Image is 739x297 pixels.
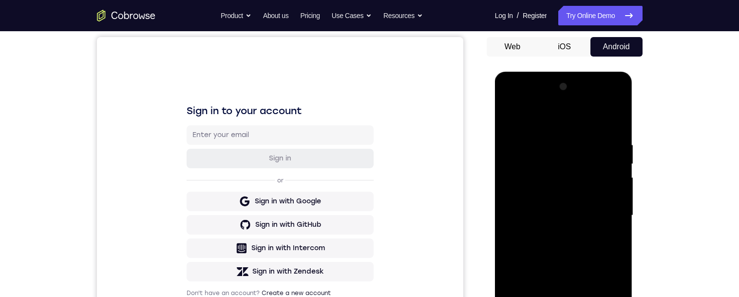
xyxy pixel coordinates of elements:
[495,6,513,25] a: Log In
[165,253,234,259] a: Create a new account
[300,6,320,25] a: Pricing
[178,139,189,147] p: or
[538,37,590,57] button: iOS
[383,6,423,25] button: Resources
[90,201,277,221] button: Sign in with Intercom
[487,37,539,57] button: Web
[263,6,288,25] a: About us
[523,6,547,25] a: Register
[90,178,277,198] button: Sign in with GitHub
[90,252,277,260] p: Don't have an account?
[332,6,372,25] button: Use Cases
[154,206,228,216] div: Sign in with Intercom
[97,10,155,21] a: Go to the home page
[517,10,519,21] span: /
[558,6,642,25] a: Try Online Demo
[90,155,277,174] button: Sign in with Google
[590,37,643,57] button: Android
[158,183,224,193] div: Sign in with GitHub
[155,230,227,239] div: Sign in with Zendesk
[221,6,251,25] button: Product
[158,159,224,169] div: Sign in with Google
[90,225,277,244] button: Sign in with Zendesk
